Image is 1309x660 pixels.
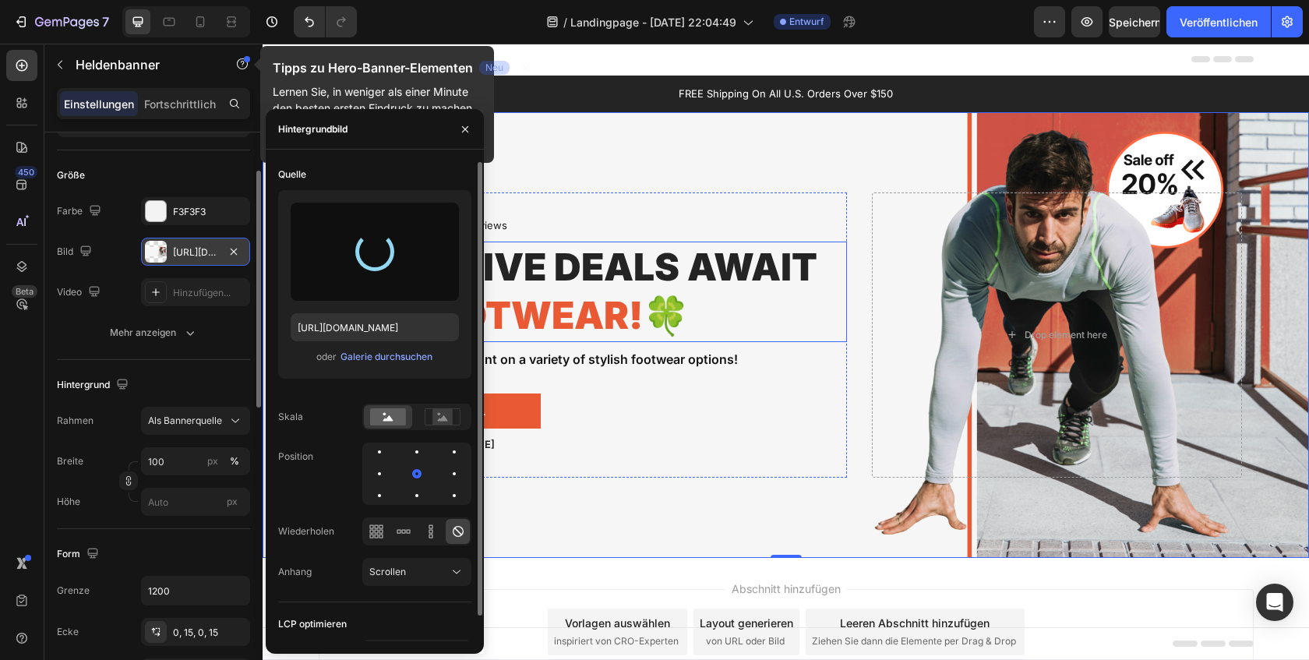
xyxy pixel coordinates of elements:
[263,44,1309,660] iframe: Designbereich
[57,496,80,507] font: Höhe
[316,351,337,362] font: oder
[570,16,736,29] font: Landingpage - [DATE] 22:04:49
[173,246,273,258] font: [URL][DOMAIN_NAME]
[278,525,334,537] font: Wiederholen
[102,14,109,30] font: 7
[141,447,250,475] input: px%
[227,496,238,507] font: px
[6,6,116,37] button: 7
[57,548,80,559] font: Form
[278,411,303,422] font: Skala
[340,351,432,362] font: Galerie durchsuchen
[64,97,134,111] font: Einstellungen
[203,452,222,471] button: %
[57,379,110,390] font: Hintergrund
[148,415,222,426] font: Als Bannerquelle
[362,558,471,586] button: Scrollen
[469,538,578,552] font: Abschnitt hinzufügen
[57,584,90,596] font: Grenze
[57,245,73,257] font: Bild
[225,452,244,471] button: px
[577,573,727,586] font: Leeren Abschnitt hinzufügen
[16,286,34,297] font: Beta
[291,313,459,341] input: https://example.com/image.jpg
[19,47,82,61] div: Hero Banner
[57,626,79,637] font: Ecke
[110,326,176,338] font: Mehr anzeigen
[437,573,531,586] font: Layout generieren
[57,169,85,181] font: Größe
[141,407,250,435] button: Als Bannerquelle
[1256,584,1293,621] div: Öffnen Sie den Intercom Messenger
[278,123,348,135] font: Hintergrundbild
[762,285,845,298] div: Drop element here
[563,16,567,29] font: /
[278,450,313,462] font: Position
[57,415,93,426] font: Rahmen
[76,57,160,72] font: Heldenbanner
[57,319,250,347] button: Mehr anzeigen
[789,16,824,27] font: Entwurf
[142,577,249,605] input: Auto
[278,618,347,630] font: LCP optimieren
[1180,16,1258,29] font: Veröffentlichen
[230,455,239,467] font: %
[18,167,34,178] font: 450
[278,566,312,577] font: Anhang
[294,6,357,37] div: Rückgängig/Wiederholen
[369,566,406,577] font: Scrollen
[1166,6,1271,37] button: Veröffentlichen
[57,455,83,467] font: Breite
[340,349,433,365] button: Galerie durchsuchen
[57,286,82,298] font: Video
[141,488,250,516] input: px
[278,168,306,180] font: Quelle
[1109,6,1160,37] button: Speichern
[1109,16,1161,29] font: Speichern
[173,287,231,298] font: Hinzufügen...
[144,97,216,111] font: Fortschrittlich
[173,206,206,217] font: F3F3F3
[76,55,208,74] p: Heldenbanner
[173,626,218,638] font: 0, 15, 0, 15
[57,205,83,217] font: Farbe
[302,573,408,586] font: Vorlagen auswählen
[207,455,218,467] font: px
